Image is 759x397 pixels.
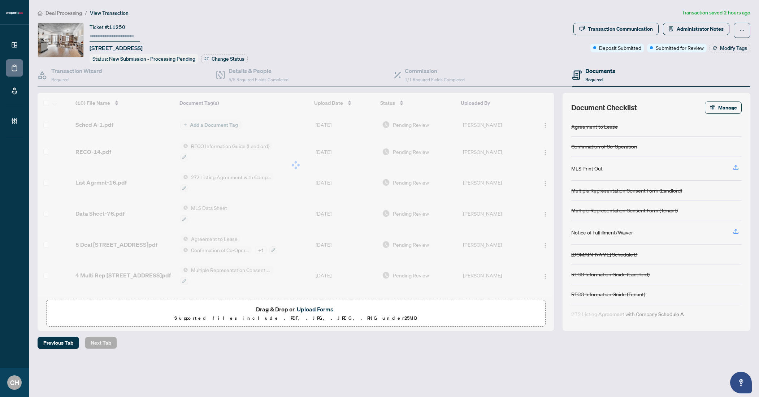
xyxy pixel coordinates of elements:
button: Open asap [730,372,752,393]
span: Drag & Drop or [256,305,335,314]
span: 11250 [109,24,125,30]
span: solution [669,26,674,31]
span: Document Checklist [571,103,637,113]
div: RECO Information Guide (Landlord) [571,270,650,278]
button: Next Tab [85,337,117,349]
span: Previous Tab [43,337,73,349]
button: Upload Forms [295,305,335,314]
h4: Transaction Wizard [51,66,102,75]
span: [STREET_ADDRESS] [90,44,143,52]
span: ellipsis [740,28,745,33]
span: Deposit Submitted [599,44,641,52]
div: [DOMAIN_NAME] Schedule B [571,250,637,258]
div: Agreement to Lease [571,122,618,130]
div: Transaction Communication [588,23,653,35]
h4: Documents [585,66,615,75]
span: Required [51,77,69,82]
span: Required [585,77,603,82]
div: Confirmation of Co-Operation [571,142,637,150]
div: Notice of Fulfillment/Waiver [571,228,633,236]
button: Modify Tags [710,44,750,52]
div: Status: [90,54,198,64]
img: logo [6,11,23,15]
span: CH [10,377,19,388]
span: Deal Processing [45,10,82,16]
span: Modify Tags [720,46,747,51]
h4: Details & People [229,66,289,75]
span: Manage [718,102,737,113]
span: New Submission - Processing Pending [109,56,195,62]
button: Transaction Communication [573,23,659,35]
div: RECO Information Guide (Tenant) [571,290,645,298]
img: IMG-C12435102_1.jpg [38,23,83,57]
article: Transaction saved 2 hours ago [682,9,750,17]
button: Administrator Notes [663,23,729,35]
div: Ticket #: [90,23,125,31]
span: 1/1 Required Fields Completed [405,77,465,82]
span: View Transaction [90,10,129,16]
button: Manage [705,102,742,114]
span: Administrator Notes [677,23,724,35]
span: home [38,10,43,16]
p: Supported files include .PDF, .JPG, .JPEG, .PNG under 25 MB [51,314,541,323]
span: Submitted for Review [656,44,704,52]
button: Change Status [201,55,248,63]
span: Change Status [212,56,244,61]
div: Multiple Representation Consent Form (Tenant) [571,206,678,214]
li: / [85,9,87,17]
h4: Commission [405,66,465,75]
div: 272 Listing Agreement with Company Schedule A [571,310,684,318]
span: Drag & Drop orUpload FormsSupported files include .PDF, .JPG, .JPEG, .PNG under25MB [47,300,545,327]
span: 5/5 Required Fields Completed [229,77,289,82]
div: MLS Print Out [571,164,603,172]
div: Multiple Representation Consent Form (Landlord) [571,186,682,194]
button: Previous Tab [38,337,79,349]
